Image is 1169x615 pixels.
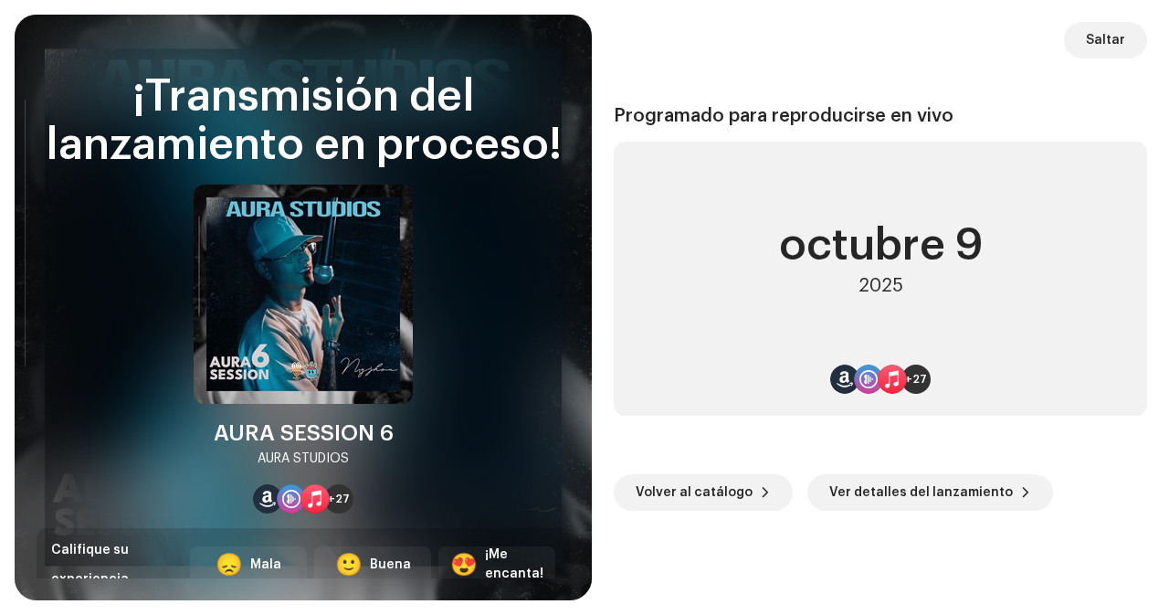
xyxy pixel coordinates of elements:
div: 🙂 [335,554,363,576]
button: Ver detalles del lanzamiento [807,474,1053,511]
button: Saltar [1064,22,1147,58]
span: Califique su experiencia [51,544,129,586]
div: ¡Me encanta! [485,546,543,584]
span: Volver al catálogo [636,474,753,511]
div: 😞 [216,554,243,576]
div: 2025 [858,275,903,297]
div: 😍 [450,554,478,576]
span: +27 [328,492,350,506]
div: octubre 9 [779,224,983,268]
div: AURA SESSION 6 [214,419,394,448]
div: Programado para reproducirse en vivo [614,105,1147,127]
button: Volver al catálogo [614,474,793,511]
span: +27 [905,372,927,387]
span: Saltar [1086,22,1125,58]
div: Mala [250,556,281,575]
img: d245d65f-33e6-4e0f-bdf8-eddd93a24586 [194,185,413,404]
div: ¡Transmisión del lanzamiento en proceso! [37,73,570,170]
div: Buena [370,556,411,575]
div: AURA STUDIOS [258,448,349,470]
span: Ver detalles del lanzamiento [829,474,1013,511]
